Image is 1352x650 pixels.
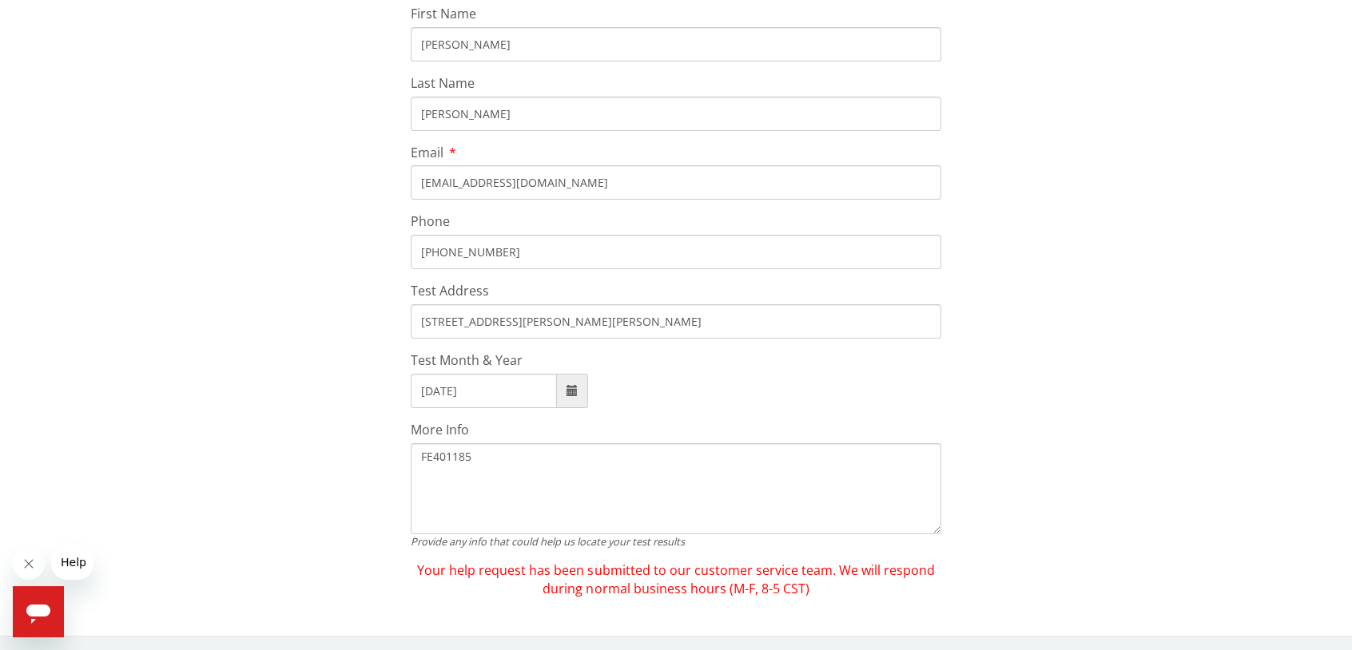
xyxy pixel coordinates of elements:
[411,5,476,22] span: First Name
[411,561,942,598] span: Your help request has been submitted to our customer service team. We will respond during normal ...
[411,351,523,369] span: Test Month & Year
[13,586,64,637] iframe: Button to launch messaging window
[411,282,489,299] span: Test Address
[411,74,475,92] span: Last Name
[13,548,45,580] iframe: Close message
[411,421,469,438] span: More Info
[411,534,942,549] div: Provide any info that could help us locate your test results
[411,212,450,230] span: Phone
[411,144,443,161] span: Email
[51,545,93,580] iframe: Message from company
